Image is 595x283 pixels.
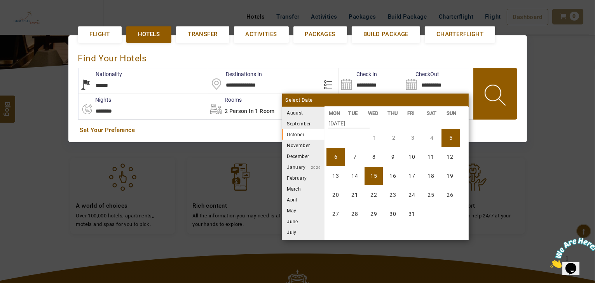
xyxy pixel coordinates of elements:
[425,26,495,42] a: Charterflight
[282,161,325,172] li: January
[234,26,289,42] a: Activities
[384,167,402,185] li: Thursday, 16 October 2025
[176,26,229,42] a: Transfer
[90,30,110,38] span: Flight
[3,3,51,34] img: Chat attention grabber
[326,148,345,166] li: Monday, 6 October 2025
[326,205,345,223] li: Monday, 27 October 2025
[422,167,440,185] li: Saturday, 18 October 2025
[282,194,325,205] li: April
[246,30,277,38] span: Activities
[326,186,345,204] li: Monday, 20 October 2025
[547,234,595,271] iframe: chat widget
[78,45,517,68] div: Find Your Hotels
[282,140,325,151] li: November
[404,68,469,94] input: Search
[384,186,402,204] li: Thursday, 23 October 2025
[207,96,242,104] label: Rooms
[345,148,364,166] li: Tuesday, 7 October 2025
[345,186,364,204] li: Tuesday, 21 October 2025
[436,30,483,38] span: Charterflight
[365,186,383,204] li: Wednesday, 22 October 2025
[345,167,364,185] li: Tuesday, 14 October 2025
[282,107,325,118] li: August
[282,216,325,227] li: June
[441,186,459,204] li: Sunday, 26 October 2025
[441,167,459,185] li: Sunday, 19 October 2025
[442,109,462,117] li: SUN
[423,109,443,117] li: SAT
[3,3,6,10] span: 1
[282,94,469,107] div: Select Date
[328,115,370,128] strong: [DATE]
[363,30,408,38] span: Build Package
[403,167,421,185] li: Friday, 17 October 2025
[79,70,122,78] label: Nationality
[365,148,383,166] li: Wednesday, 8 October 2025
[344,109,364,117] li: TUE
[126,26,171,42] a: Hotels
[305,165,321,170] small: 2026
[364,109,384,117] li: WED
[384,109,403,117] li: THU
[78,26,122,42] a: Flight
[208,70,262,78] label: Destinations In
[441,148,459,166] li: Sunday, 12 October 2025
[384,148,402,166] li: Thursday, 9 October 2025
[339,70,377,78] label: Check In
[282,205,325,216] li: May
[365,205,383,223] li: Wednesday, 29 October 2025
[282,129,325,140] li: October
[339,68,404,94] input: Search
[305,30,335,38] span: Packages
[282,172,325,183] li: February
[352,26,420,42] a: Build Package
[282,227,325,238] li: July
[282,118,325,129] li: September
[188,30,217,38] span: Transfer
[78,96,112,104] label: nights
[384,205,402,223] li: Thursday, 30 October 2025
[80,126,515,134] a: Set Your Preference
[293,26,347,42] a: Packages
[403,205,421,223] li: Friday, 31 October 2025
[404,70,439,78] label: CheckOut
[282,151,325,161] li: December
[422,186,440,204] li: Saturday, 25 October 2025
[403,186,421,204] li: Friday, 24 October 2025
[325,109,344,117] li: MON
[403,148,421,166] li: Friday, 10 October 2025
[225,108,275,114] span: 2 Person in 1 Room
[403,109,423,117] li: FRI
[138,30,160,38] span: Hotels
[422,148,440,166] li: Saturday, 11 October 2025
[345,205,364,223] li: Tuesday, 28 October 2025
[303,111,358,115] small: 2025
[365,167,383,185] li: Wednesday, 15 October 2025
[282,183,325,194] li: March
[326,167,345,185] li: Monday, 13 October 2025
[441,129,460,147] li: Sunday, 5 October 2025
